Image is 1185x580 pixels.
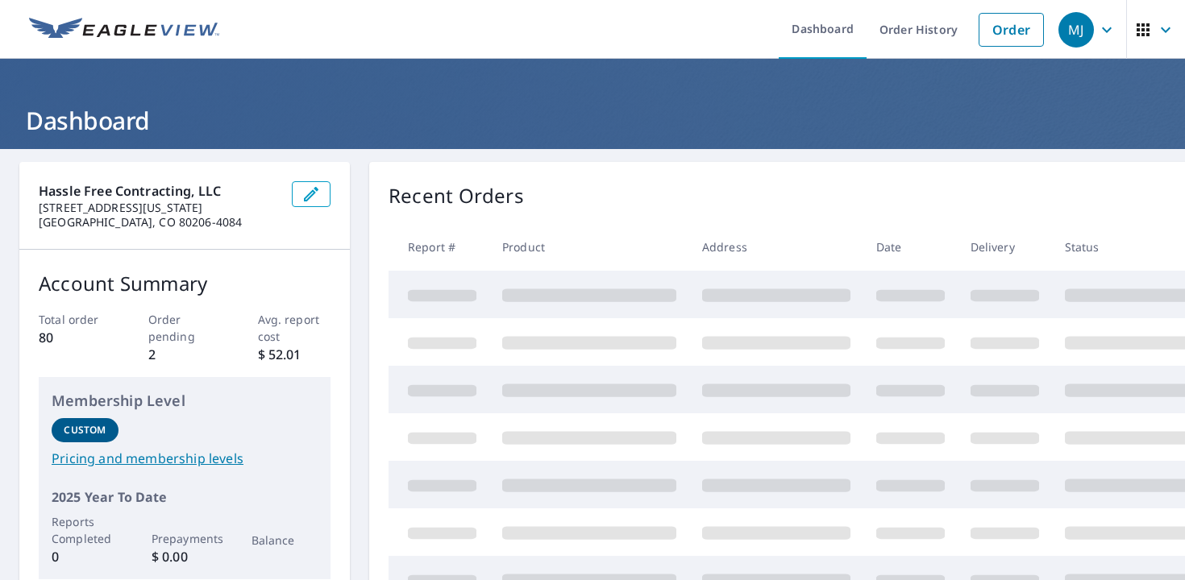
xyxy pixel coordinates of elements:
[489,223,689,271] th: Product
[152,530,218,547] p: Prepayments
[958,223,1052,271] th: Delivery
[689,223,863,271] th: Address
[52,513,118,547] p: Reports Completed
[52,487,318,507] p: 2025 Year To Date
[258,311,331,345] p: Avg. report cost
[863,223,958,271] th: Date
[64,423,106,437] p: Custom
[148,345,222,364] p: 2
[389,181,524,210] p: Recent Orders
[148,311,222,345] p: Order pending
[39,201,279,215] p: [STREET_ADDRESS][US_STATE]
[52,390,318,412] p: Membership Level
[39,215,279,230] p: [GEOGRAPHIC_DATA], CO 80206-4084
[152,547,218,566] p: $ 0.00
[389,223,489,271] th: Report #
[39,311,112,328] p: Total order
[19,104,1166,137] h1: Dashboard
[39,328,112,347] p: 80
[258,345,331,364] p: $ 52.01
[52,449,318,468] a: Pricing and membership levels
[252,532,318,549] p: Balance
[1058,12,1094,48] div: MJ
[52,547,118,566] p: 0
[979,13,1044,47] a: Order
[29,18,219,42] img: EV Logo
[39,181,279,201] p: Hassle Free Contracting, LLC
[39,269,331,298] p: Account Summary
